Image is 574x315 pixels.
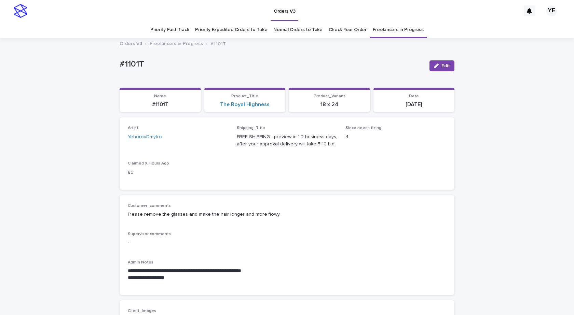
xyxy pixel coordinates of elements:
p: 18 x 24 [293,101,366,108]
span: Name [154,94,166,98]
div: YE [546,5,557,16]
p: #1101T [120,59,424,69]
span: Shipping_Title [237,126,265,130]
span: Artist [128,126,138,130]
span: Product_Title [231,94,258,98]
p: [DATE] [378,101,451,108]
a: Check Your Order [329,22,367,38]
a: The Royal Highness [220,101,270,108]
a: Normal Orders to Take [273,22,323,38]
p: - [128,239,446,246]
span: Product_Variant [314,94,345,98]
span: Client_Images [128,309,156,313]
a: Priority Expedited Orders to Take [195,22,267,38]
a: YehorovDmytro [128,133,162,141]
span: Customer_comments [128,204,171,208]
a: Freelancers in Progress [150,39,203,47]
a: Freelancers in Progress [373,22,424,38]
img: stacker-logo-s-only.png [14,4,27,18]
p: 80 [128,169,229,176]
span: Since needs fixing [345,126,381,130]
span: Admin Notes [128,260,153,264]
span: Date [409,94,419,98]
a: Priority Fast Track [150,22,189,38]
p: FREE SHIPPING - preview in 1-2 business days, after your approval delivery will take 5-10 b.d. [237,133,338,148]
p: Please remove the glasses and make the hair longer and more flowy. [128,211,446,218]
span: Edit [441,63,450,68]
span: Supervisor comments [128,232,171,236]
a: Orders V3 [120,39,142,47]
button: Edit [429,60,454,71]
span: Claimed X Hours Ago [128,161,169,166]
p: #1101T [124,101,197,108]
p: #1101T [210,40,226,47]
p: 4 [345,133,446,141]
